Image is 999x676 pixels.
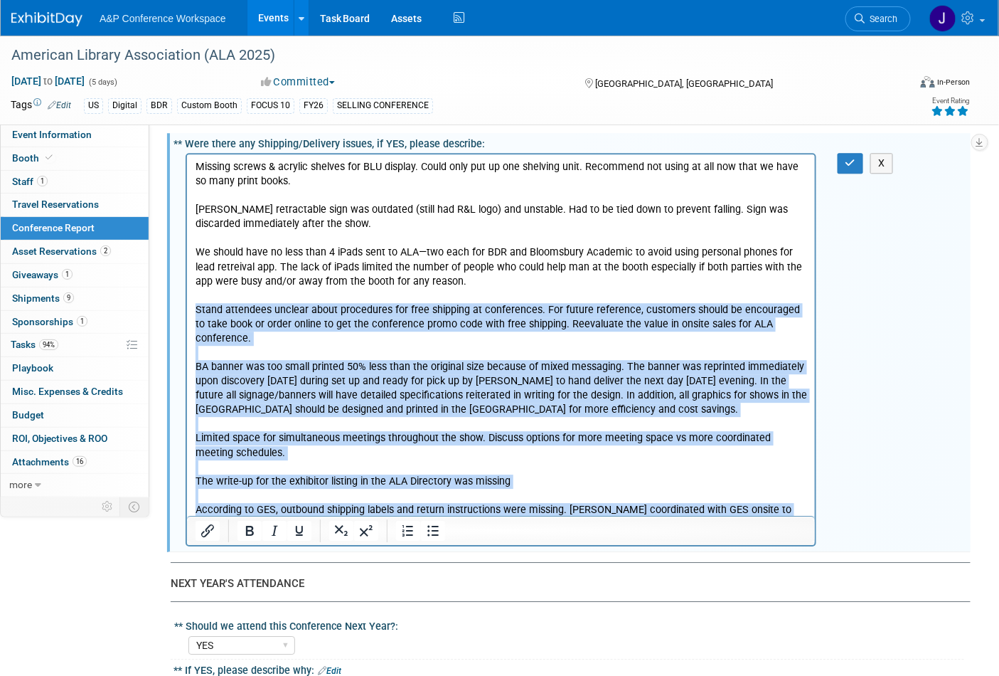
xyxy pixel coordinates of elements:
[929,5,956,32] img: Jennifer Howell
[1,217,149,240] a: Conference Report
[12,245,111,257] span: Asset Reservations
[937,77,971,88] div: In-Person
[396,521,420,541] button: Numbered list
[48,100,71,110] a: Edit
[108,98,141,113] div: Digital
[95,497,120,516] td: Personalize Event Tab Strip
[931,97,970,105] div: Event Rating
[318,666,341,676] a: Edit
[421,521,445,541] button: Bullet list
[120,497,149,516] td: Toggle Event Tabs
[12,456,87,468] span: Attachments
[8,6,621,377] body: Rich Text Area. Press ALT-0 for help.
[12,176,48,187] span: Staff
[1,171,149,194] a: Staff1
[9,479,32,490] span: more
[84,98,103,113] div: US
[9,6,620,134] p: Missing screws & acrylic shelves for BLU display. Could only put up one shelving unit. Recommend ...
[177,98,242,113] div: Custom Booth
[262,521,287,541] button: Italic
[11,97,71,114] td: Tags
[870,153,893,174] button: X
[1,147,149,170] a: Booth
[77,316,87,327] span: 1
[12,292,74,304] span: Shipments
[1,124,149,147] a: Event Information
[921,76,935,88] img: Format-Inperson.png
[256,75,341,90] button: Committed
[1,311,149,334] a: Sponsorships1
[173,133,971,151] div: ** Were there any Shipping/Delivery issues, if YES, please describe:
[329,521,353,541] button: Subscript
[12,269,73,280] span: Giveaways
[865,14,897,24] span: Search
[9,149,620,191] p: Stand attendees unclear about procedures for free shipping at conferences. For future reference, ...
[9,320,620,334] p: The write-up for the exhibitor listing in the ALA Directory was missing
[12,362,53,374] span: Playbook
[845,6,911,31] a: Search
[12,152,55,164] span: Booth
[1,451,149,474] a: Attachments16
[12,409,44,421] span: Budget
[287,521,311,541] button: Underline
[595,78,773,89] span: [GEOGRAPHIC_DATA], [GEOGRAPHIC_DATA]
[100,13,226,24] span: A&P Conference Workspace
[146,98,172,113] div: BDR
[299,98,328,113] div: FY26
[37,176,48,186] span: 1
[187,154,815,516] iframe: Rich Text Area
[12,316,87,327] span: Sponsorships
[9,349,620,377] p: According to GES, outbound shipping labels and return instructions were missing. [PERSON_NAME] co...
[1,404,149,427] a: Budget
[1,287,149,310] a: Shipments9
[100,245,111,256] span: 2
[1,194,149,216] a: Travel Reservations
[1,357,149,380] a: Playbook
[333,98,433,113] div: SELLING CONFERENCE
[174,616,964,633] div: ** Should we attend this Conference Next Year?:
[73,456,87,467] span: 16
[39,339,58,350] span: 94%
[12,199,99,210] span: Travel Reservations
[354,521,378,541] button: Superscript
[1,334,149,357] a: Tasks94%
[11,12,82,26] img: ExhibitDay
[171,576,960,591] div: NEXT YEAR'S ATTENDANCE
[1,428,149,450] a: ROI, Objectives & ROO
[46,154,53,162] i: Booth reservation complete
[9,206,620,263] p: BA banner was too small printed 50% less than the original size because of mixed messaging. The b...
[87,78,117,87] span: (5 days)
[12,129,92,140] span: Event Information
[12,433,107,444] span: ROI, Objectives & ROO
[828,74,971,95] div: Event Format
[11,75,85,88] span: [DATE] [DATE]
[247,98,294,113] div: FOCUS 10
[237,521,262,541] button: Bold
[1,381,149,403] a: Misc. Expenses & Credits
[63,292,74,303] span: 9
[196,521,220,541] button: Insert/edit link
[6,43,889,68] div: American Library Association (ALA 2025)
[12,386,123,397] span: Misc. Expenses & Credits
[41,75,55,87] span: to
[62,269,73,280] span: 1
[1,474,149,497] a: more
[11,339,58,350] span: Tasks
[1,241,149,263] a: Asset Reservations2
[9,277,620,305] p: Limited space for simultaneous meetings throughout the show. Discuss options for more meeting spa...
[12,222,95,233] span: Conference Report
[1,264,149,287] a: Giveaways1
